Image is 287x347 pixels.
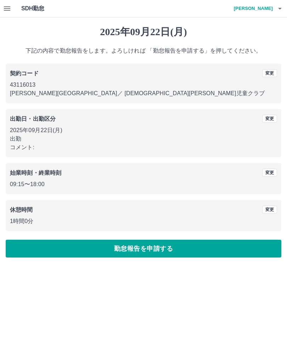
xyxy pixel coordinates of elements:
button: 変更 [262,69,277,77]
p: 1時間0分 [10,217,277,226]
b: 始業時刻・終業時刻 [10,170,61,176]
b: 休憩時間 [10,207,33,213]
p: 出勤 [10,135,277,143]
p: [PERSON_NAME][GEOGRAPHIC_DATA] ／ [DEMOGRAPHIC_DATA][PERSON_NAME]児童クラブ [10,89,277,98]
p: コメント: [10,143,277,152]
button: 勤怠報告を申請する [6,240,281,257]
p: 09:15 〜 18:00 [10,180,277,189]
b: 出勤日・出勤区分 [10,116,56,122]
p: 2025年09月22日(月) [10,126,277,135]
button: 変更 [262,115,277,123]
button: 変更 [262,206,277,213]
button: 変更 [262,169,277,177]
b: 契約コード [10,70,39,76]
p: 43116013 [10,81,277,89]
p: 下記の内容で勤怠報告をします。よろしければ 「勤怠報告を申請する」を押してください。 [6,47,281,55]
h1: 2025年09月22日(月) [6,26,281,38]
